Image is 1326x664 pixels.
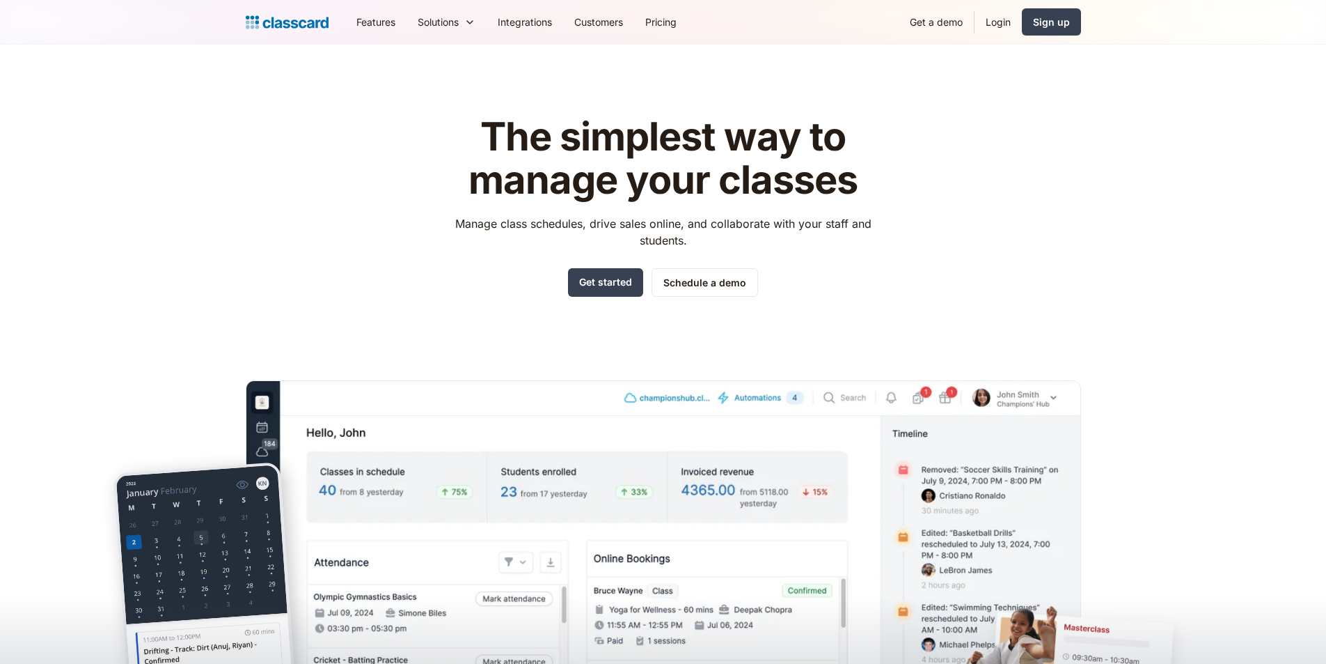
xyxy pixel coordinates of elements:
a: Login [974,6,1022,38]
a: Get a demo [899,6,974,38]
p: Manage class schedules, drive sales online, and collaborate with your staff and students. [442,215,884,249]
div: Sign up [1033,15,1070,29]
a: Get started [568,268,643,297]
div: Solutions [418,15,459,29]
a: Integrations [487,6,563,38]
a: Features [345,6,407,38]
div: Solutions [407,6,487,38]
a: Customers [563,6,634,38]
a: Schedule a demo [652,268,758,297]
a: home [246,13,329,32]
a: Sign up [1022,8,1081,36]
a: Pricing [634,6,688,38]
h1: The simplest way to manage your classes [442,116,884,201]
